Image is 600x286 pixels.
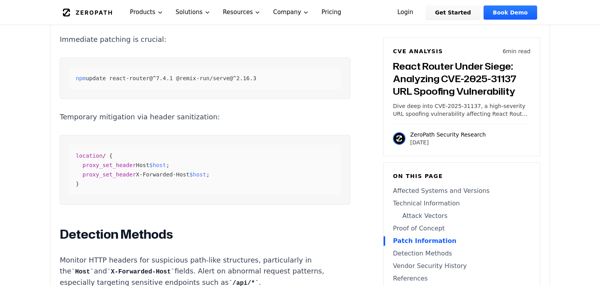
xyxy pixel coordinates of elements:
[149,162,166,168] span: $host
[136,171,189,178] span: X-Forwarded-Host
[484,5,537,20] a: Book Demo
[393,186,530,196] a: Affected Systems and Versions
[410,131,486,139] p: ZeroPath Security Research
[393,261,530,271] a: Vendor Security History
[60,112,350,122] p: Temporary mitigation via header sanitization:
[393,236,530,246] a: Patch Information
[76,153,102,159] span: location
[82,171,136,178] span: proxy_set_header
[109,153,113,159] span: {
[206,171,210,178] span: ;
[76,181,79,187] span: }
[393,172,530,180] h6: On this page
[86,75,257,81] span: update react-router@^7.4.1 @remix-run/serve@^2.16.3
[71,268,94,275] code: Host
[60,227,350,242] h2: Detection Methods
[107,268,175,275] code: X-Forwarded-Host
[393,132,405,145] img: ZeroPath Security Research
[393,274,530,283] a: References
[102,153,106,159] span: /
[166,162,170,168] span: ;
[393,102,530,118] p: Dive deep into CVE-2025-31137, a high-severity URL spoofing vulnerability affecting React Router ...
[393,249,530,258] a: Detection Methods
[82,162,136,168] span: proxy_set_header
[76,75,86,81] span: npm
[388,5,423,20] a: Login
[393,211,530,221] a: Attack Vectors
[503,47,530,55] p: 6 min read
[136,162,149,168] span: Host
[393,224,530,233] a: Proof of Concept
[189,171,206,178] span: $host
[393,60,530,97] h3: React Router Under Siege: Analyzing CVE-2025-31137 URL Spoofing Vulnerability
[426,5,480,20] a: Get Started
[393,199,530,208] a: Technical Information
[410,139,486,146] p: [DATE]
[393,47,443,55] h6: CVE Analysis
[60,34,350,45] p: Immediate patching is crucial:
